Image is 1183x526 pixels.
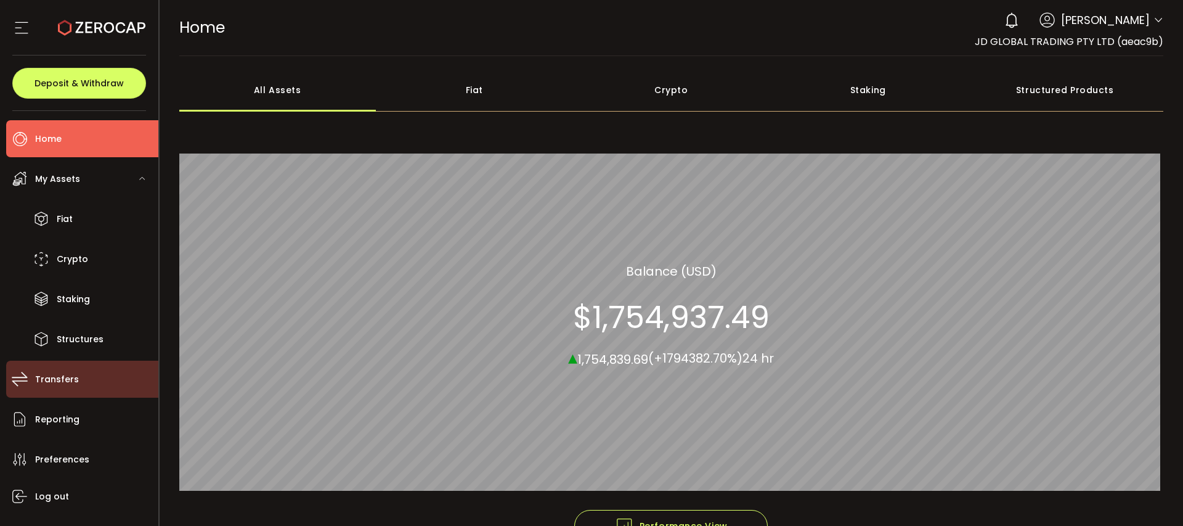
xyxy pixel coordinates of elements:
span: 24 hr [742,350,774,367]
span: Crypto [57,250,88,268]
span: Structures [57,331,104,348]
span: Fiat [57,210,73,228]
div: Fiat [376,68,573,112]
div: Structured Products [967,68,1164,112]
div: Staking [770,68,967,112]
span: JD GLOBAL TRADING PTY LTD (aeac9b) [975,35,1163,49]
div: All Assets [179,68,376,112]
span: Log out [35,488,69,506]
span: Reporting [35,411,79,429]
section: $1,754,937.49 [573,298,770,335]
span: Preferences [35,451,89,469]
span: Deposit & Withdraw [35,79,124,88]
span: 1,754,839.69 [577,350,648,368]
span: Home [179,17,225,38]
span: My Assets [35,170,80,188]
span: Home [35,130,62,148]
div: Crypto [573,68,770,112]
button: Deposit & Withdraw [12,68,146,99]
span: [PERSON_NAME] [1061,12,1150,28]
span: Staking [57,290,90,308]
iframe: Chat Widget [1036,393,1183,526]
span: Transfers [35,371,79,388]
div: 聊天小组件 [1036,393,1183,526]
section: Balance (USD) [626,261,717,280]
span: ▴ [568,343,577,370]
span: (+1794382.70%) [648,350,742,367]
